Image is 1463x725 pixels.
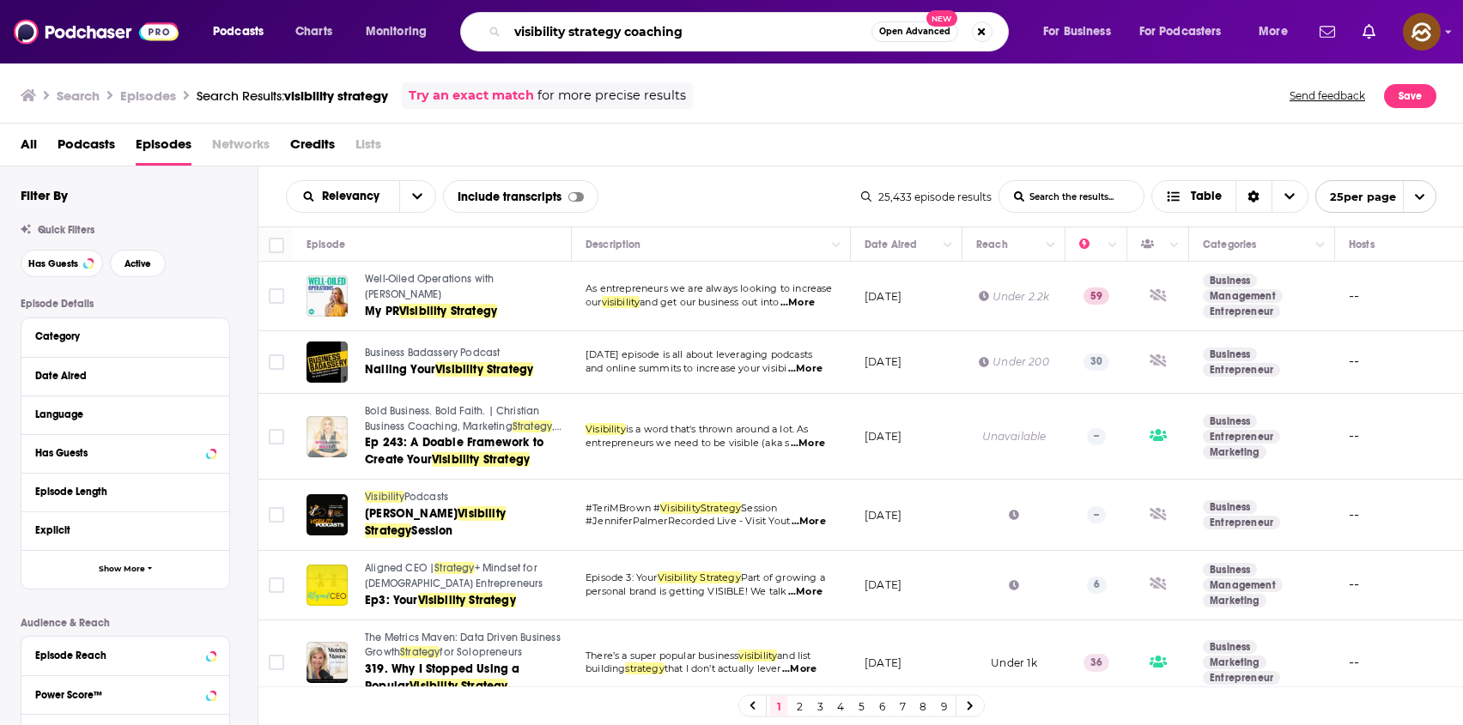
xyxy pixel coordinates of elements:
[926,10,957,27] span: New
[286,180,436,213] h2: Choose List sort
[201,18,286,45] button: open menu
[1315,180,1436,213] button: open menu
[1203,445,1266,459] a: Marketing
[434,562,474,574] span: Strategy
[35,403,216,425] button: Language
[440,646,522,658] span: for Solopreneurs
[365,435,543,467] span: Ep 243: A Doable Framework to Create Your
[365,631,561,659] span: The Metrics Maven: Data Driven Business Growth
[409,86,534,106] a: Try an exact match
[1403,13,1441,51] img: User Profile
[537,86,686,106] span: for more precise results
[741,571,825,583] span: Part of growing a
[1313,17,1342,46] a: Show notifications dropdown
[1203,305,1280,318] a: Entrepreneur
[365,272,569,302] a: Well-Oiled Operations with [PERSON_NAME]
[1316,184,1396,210] span: 25 per page
[665,662,781,674] span: that I don’t actually lever
[626,423,809,435] span: is a word that's thrown around a lot. As
[1203,578,1283,592] a: Management
[1356,17,1382,46] a: Show notifications dropdown
[365,661,569,695] a: 319. Why I Stopped Using a PopularVisibility Strategy
[410,679,507,693] span: Visibility Strategy
[35,365,216,386] button: Date Aired
[21,550,229,589] button: Show More
[792,515,826,529] span: ...More
[658,571,741,583] span: Visibility Strategy
[788,585,823,599] span: ...More
[1259,20,1288,44] span: More
[14,15,179,48] img: Podchaser - Follow, Share and Rate Podcasts
[1128,18,1247,45] button: open menu
[586,502,660,514] span: #TeriMBrown #
[290,130,335,166] a: Credits
[586,515,790,527] span: #JenniferPalmerRecorded Live - Visit Yout
[400,646,440,658] span: Strategy
[1084,287,1109,305] p: 59
[1203,671,1280,685] a: Entrepreneur
[120,88,176,104] h3: Episodes
[777,649,810,662] span: and list
[865,289,901,304] p: [DATE]
[586,348,812,360] span: [DATE] episode is all about leveraging podcasts
[625,662,664,674] span: strategy
[1203,500,1257,514] a: Business
[21,617,230,629] p: Audience & Reach
[110,250,166,277] button: Active
[826,235,847,256] button: Column Actions
[1203,234,1256,255] div: Categories
[35,524,204,536] div: Explicit
[1349,234,1375,255] div: Hosts
[213,20,264,44] span: Podcasts
[197,88,388,104] a: Search Results:visibility strategy
[365,362,435,377] span: Nailing Your
[1102,235,1123,256] button: Column Actions
[1087,506,1106,523] p: --
[791,696,808,716] a: 2
[287,190,399,202] button: open menu
[1403,13,1441,51] button: Show profile menu
[35,370,204,382] div: Date Aired
[586,296,602,308] span: our
[355,130,381,166] span: Lists
[741,502,777,514] span: Session
[35,519,216,541] button: Explicit
[365,490,569,505] a: VisibilityPodcasts
[1403,13,1441,51] span: Logged in as hey85204
[365,506,458,521] span: [PERSON_NAME]
[58,130,115,166] a: Podcasts
[269,429,284,444] span: Toggle select row
[269,354,284,370] span: Toggle select row
[28,259,78,269] span: Has Guests
[124,259,151,269] span: Active
[982,429,1047,444] div: Unavailable
[269,655,284,670] span: Toggle select row
[365,593,418,607] span: Ep3: Your
[21,130,37,166] a: All
[1203,594,1266,607] a: Marketing
[1203,516,1280,529] a: Entrepreneur
[365,592,569,609] a: Ep3: YourVisibility Strategy
[1031,18,1132,45] button: open menu
[788,362,823,376] span: ...More
[365,273,494,300] span: Well-Oiled Operations with [PERSON_NAME]
[979,354,1049,369] div: Under 200
[935,696,952,716] a: 9
[513,420,552,432] span: Strategy
[432,452,530,467] span: Visibility Strategy
[269,577,284,593] span: Toggle select row
[1141,234,1165,255] div: Has Guests
[99,565,145,574] span: Show More
[832,696,849,716] a: 4
[284,88,388,104] span: visibility strategy
[586,282,833,294] span: As entrepreneurs we are always looking to increase
[811,696,829,716] a: 3
[411,523,452,538] span: Session
[1384,84,1436,108] button: Save
[865,577,901,592] p: [DATE]
[365,404,569,434] a: Bold Business. Bold Faith. | Christian Business Coaching, MarketingStrategy, High Ticket Sales, S...
[586,649,738,662] span: There’s a super popular business
[770,696,787,716] a: 1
